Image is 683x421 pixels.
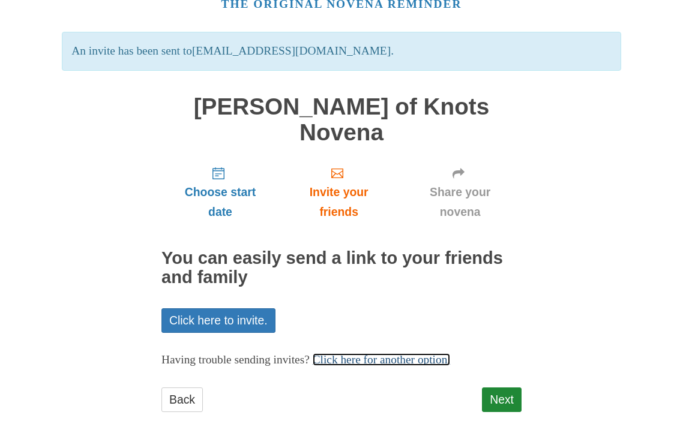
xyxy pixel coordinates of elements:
[313,353,451,366] a: Click here for another option.
[161,387,203,412] a: Back
[173,182,267,222] span: Choose start date
[279,157,399,228] a: Invite your friends
[399,157,522,228] a: Share your novena
[161,308,275,333] a: Click here to invite.
[161,94,522,145] h1: [PERSON_NAME] of Knots Novena
[411,182,510,222] span: Share your novena
[161,157,279,228] a: Choose start date
[161,249,522,287] h2: You can easily send a link to your friends and family
[482,387,522,412] a: Next
[291,182,387,222] span: Invite your friends
[161,353,310,366] span: Having trouble sending invites?
[62,32,621,71] p: An invite has been sent to [EMAIL_ADDRESS][DOMAIN_NAME] .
